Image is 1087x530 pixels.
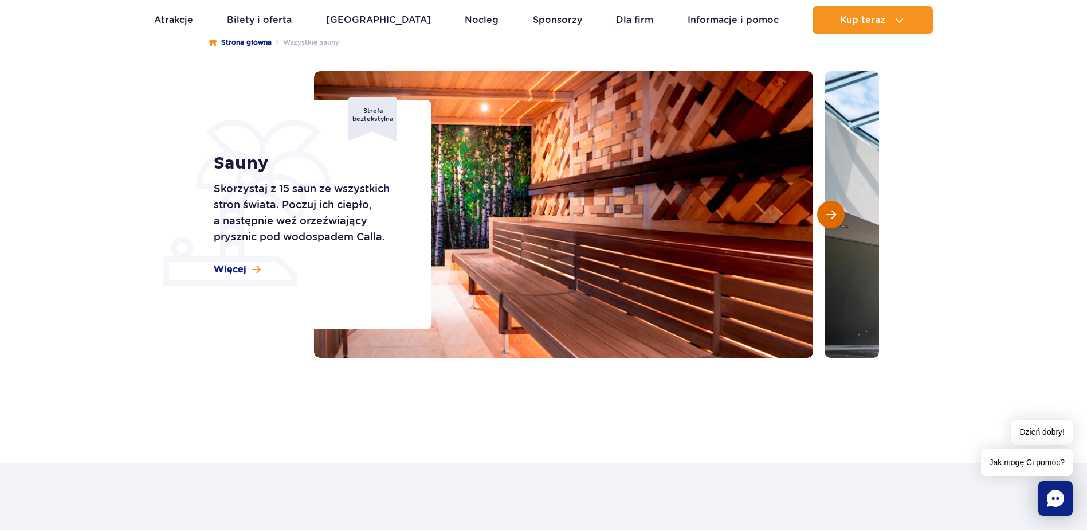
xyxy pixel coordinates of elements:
[981,449,1073,476] span: Jak mogę Ci pomóc?
[465,6,499,34] a: Nocleg
[214,181,406,245] p: Skorzystaj z 15 saun ze wszystkich stron świata. Poczuj ich ciepło, a następnie weź orzeźwiający ...
[154,6,193,34] a: Atrakcje
[214,263,246,276] span: Więcej
[1038,481,1073,516] div: Chat
[817,201,845,228] button: Następny slajd
[688,6,779,34] a: Informacje i pomoc
[326,6,431,34] a: [GEOGRAPHIC_DATA]
[533,6,582,34] a: Sponsorzy
[348,97,397,141] div: Strefa beztekstylna
[616,6,653,34] a: Dla firm
[813,6,933,34] button: Kup teraz
[209,37,272,48] a: Strona główna
[227,6,292,34] a: Bilety i oferta
[214,153,406,174] h1: Sauny
[272,37,339,48] li: Wszystkie sauny
[214,263,261,276] a: Więcej
[314,71,813,358] img: Sauna w strefie Relax z drewnianymi ścianami i malowidłem przedstawiającym brzozowy las
[840,15,885,25] span: Kup teraz
[1011,420,1073,445] span: Dzień dobry!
